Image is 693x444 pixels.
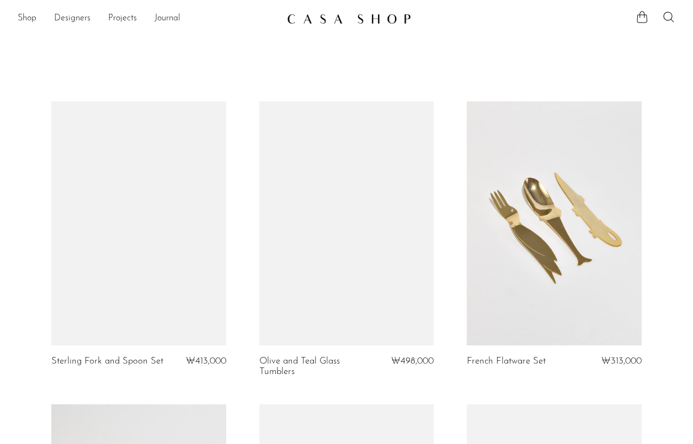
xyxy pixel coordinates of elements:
span: ₩498,000 [391,356,434,366]
a: Journal [154,12,180,26]
a: Shop [18,12,36,26]
ul: NEW HEADER MENU [18,9,278,28]
a: Designers [54,12,90,26]
a: Projects [108,12,137,26]
a: French Flatware Set [467,356,546,366]
span: ₩413,000 [186,356,226,366]
nav: Desktop navigation [18,9,278,28]
span: ₩313,000 [601,356,642,366]
a: Sterling Fork and Spoon Set [51,356,163,366]
a: Olive and Teal Glass Tumblers [259,356,375,377]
